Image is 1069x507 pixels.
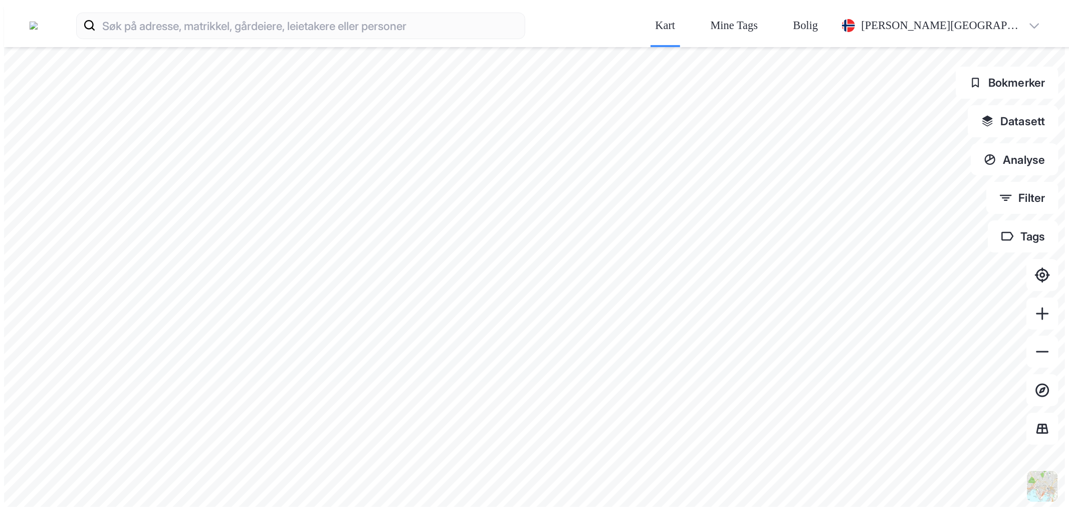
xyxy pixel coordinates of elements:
input: Søk på adresse, matrikkel, gårdeiere, leietakere eller personer [96,10,525,42]
div: Mine Tags [711,16,758,35]
div: Bolig [793,16,818,35]
div: [PERSON_NAME][GEOGRAPHIC_DATA] [862,16,1022,35]
button: Bokmerker [956,67,1058,99]
button: Tags [988,220,1058,252]
div: Kart [656,16,676,35]
iframe: Chat Widget [1019,459,1069,507]
button: Filter [986,182,1059,214]
button: Datasett [968,105,1058,137]
button: Analyse [971,143,1059,175]
img: logo.a4113a55bc3d86da70a041830d287a7e.svg [30,22,38,30]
